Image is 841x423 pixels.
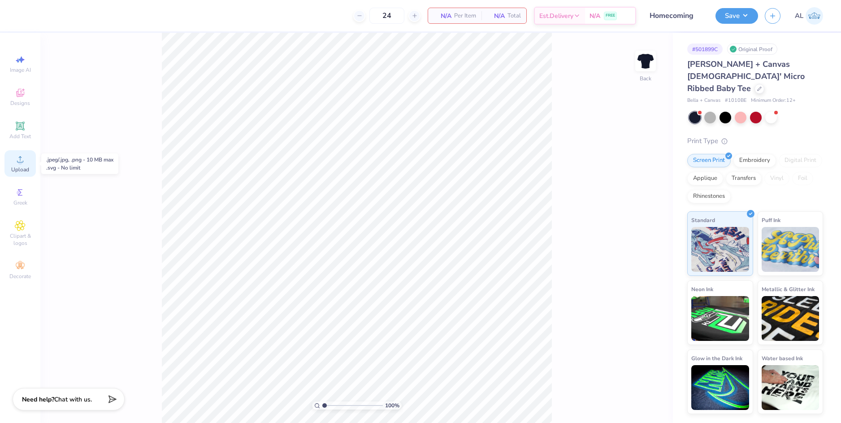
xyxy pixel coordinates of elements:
[691,353,742,363] span: Glow in the Dark Ink
[539,11,573,21] span: Est. Delivery
[10,100,30,107] span: Designs
[46,164,113,172] div: .svg - No limit
[727,44,777,55] div: Original Proof
[691,365,749,410] img: Glow in the Dark Ink
[691,296,749,341] img: Neon Ink
[691,227,749,272] img: Standard
[11,166,29,173] span: Upload
[590,11,600,21] span: N/A
[795,11,803,21] span: AL
[687,172,723,185] div: Applique
[762,284,815,294] span: Metallic & Glitter Ink
[4,232,36,247] span: Clipart & logos
[10,66,31,74] span: Image AI
[762,365,819,410] img: Water based Ink
[691,215,715,225] span: Standard
[487,11,505,21] span: N/A
[9,133,31,140] span: Add Text
[733,154,776,167] div: Embroidery
[507,11,521,21] span: Total
[640,74,651,83] div: Back
[726,172,762,185] div: Transfers
[687,190,731,203] div: Rhinestones
[691,284,713,294] span: Neon Ink
[9,273,31,280] span: Decorate
[434,11,451,21] span: N/A
[762,296,819,341] img: Metallic & Glitter Ink
[762,227,819,272] img: Puff Ink
[751,97,796,105] span: Minimum Order: 12 +
[637,52,655,70] img: Back
[385,401,399,410] span: 100 %
[687,44,723,55] div: # 501899C
[715,8,758,24] button: Save
[795,7,823,25] a: AL
[606,13,615,19] span: FREE
[764,172,789,185] div: Vinyl
[779,154,822,167] div: Digital Print
[369,8,404,24] input: – –
[22,395,54,404] strong: Need help?
[687,59,805,94] span: [PERSON_NAME] + Canvas [DEMOGRAPHIC_DATA]' Micro Ribbed Baby Tee
[54,395,92,404] span: Chat with us.
[643,7,709,25] input: Untitled Design
[806,7,823,25] img: Alyzza Lydia Mae Sobrino
[725,97,746,105] span: # 1010BE
[762,215,780,225] span: Puff Ink
[687,154,731,167] div: Screen Print
[687,136,823,146] div: Print Type
[762,353,803,363] span: Water based Ink
[792,172,813,185] div: Foil
[13,199,27,206] span: Greek
[687,97,720,105] span: Bella + Canvas
[46,156,113,164] div: .jpeg/.jpg, .png - 10 MB max
[454,11,476,21] span: Per Item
